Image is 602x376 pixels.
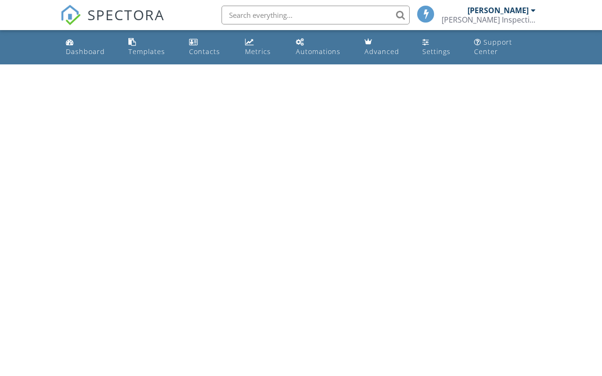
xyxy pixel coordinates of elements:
[62,34,117,61] a: Dashboard
[292,34,353,61] a: Automations (Basic)
[442,15,536,24] div: Southwell Inspections
[185,34,234,61] a: Contacts
[470,34,540,61] a: Support Center
[60,5,81,25] img: The Best Home Inspection Software - Spectora
[474,38,512,56] div: Support Center
[364,47,399,56] div: Advanced
[222,6,410,24] input: Search everything...
[296,47,341,56] div: Automations
[87,5,165,24] span: SPECTORA
[422,47,451,56] div: Settings
[245,47,271,56] div: Metrics
[241,34,285,61] a: Metrics
[60,13,165,32] a: SPECTORA
[66,47,105,56] div: Dashboard
[125,34,178,61] a: Templates
[189,47,220,56] div: Contacts
[361,34,412,61] a: Advanced
[419,34,462,61] a: Settings
[128,47,165,56] div: Templates
[467,6,529,15] div: [PERSON_NAME]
